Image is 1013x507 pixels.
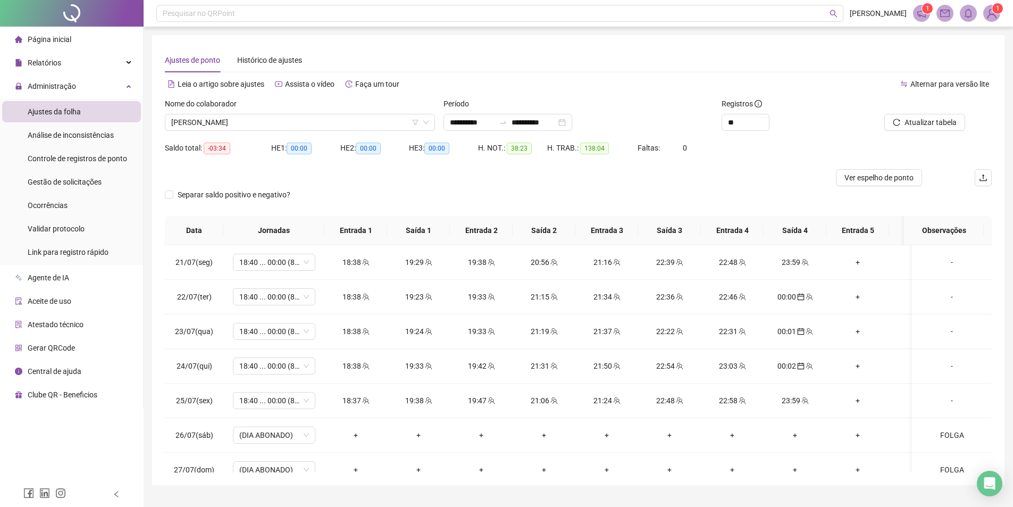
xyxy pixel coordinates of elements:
span: bell [964,9,973,18]
div: + [458,429,504,441]
div: + [458,464,504,476]
span: team [424,328,432,335]
span: swap [900,80,908,88]
span: left [113,491,120,498]
span: team [612,397,621,404]
span: 00:00 [356,143,381,154]
span: team [805,362,813,370]
span: team [675,362,683,370]
span: [PERSON_NAME] [850,7,907,19]
span: 1 [996,5,1000,12]
span: Controle de registros de ponto [28,154,127,163]
span: team [487,328,495,335]
span: team [738,293,746,301]
span: team [738,362,746,370]
button: Atualizar tabela [884,114,965,131]
span: team [675,259,683,266]
sup: Atualize o seu contato no menu Meus Dados [992,3,1003,14]
th: Saída 2 [513,216,575,245]
div: + [584,429,630,441]
div: + [835,395,881,406]
th: Saída 3 [638,216,701,245]
span: audit [15,297,22,305]
div: 22:46 [709,291,755,303]
div: + [835,256,881,268]
div: FOLGA [920,429,983,441]
span: team [805,293,813,301]
div: - [920,291,983,303]
span: team [675,328,683,335]
span: reload [893,119,900,126]
div: + [333,464,379,476]
span: Assista o vídeo [285,80,334,88]
div: + [835,464,881,476]
div: HE 3: [409,142,478,154]
span: 1 [926,5,930,12]
div: - [920,360,983,372]
span: file [15,59,22,67]
div: 00:00 [772,291,818,303]
div: 00:01 [772,326,818,337]
span: team [805,328,813,335]
div: H. NOT.: [478,142,547,154]
span: 18:40 ... 00:00 (8 HORAS) [239,393,309,409]
div: 18:37 [333,395,379,406]
div: 23:59 [772,256,818,268]
div: + [835,291,881,303]
span: Registros [722,98,762,110]
span: Ver espelho de ponto [844,172,914,184]
th: Saída 5 [889,216,952,245]
span: Ajustes da folha [28,107,81,116]
th: Entrada 5 [826,216,889,245]
span: -03:34 [204,143,230,154]
span: calendar [796,362,805,370]
div: 22:48 [647,395,692,406]
div: 22:48 [709,256,755,268]
th: Entrada 1 [324,216,387,245]
div: 19:24 [396,326,441,337]
span: team [424,362,432,370]
th: Entrada 2 [450,216,513,245]
span: 24/07(qui) [177,362,212,370]
th: Saída 1 [387,216,450,245]
span: Atestado técnico [28,320,83,329]
div: HE 1: [271,142,340,154]
div: + [521,464,567,476]
div: 18:38 [333,256,379,268]
span: 26/07(sáb) [175,431,213,439]
span: Faltas: [638,144,662,152]
span: Relatórios [28,59,61,67]
div: + [521,429,567,441]
div: + [835,429,881,441]
div: + [647,429,692,441]
span: mail [940,9,950,18]
span: team [487,259,495,266]
div: H. TRAB.: [547,142,638,154]
sup: 1 [922,3,933,14]
div: + [709,429,755,441]
span: qrcode [15,344,22,352]
span: team [361,362,370,370]
span: team [675,397,683,404]
span: 18:40 ... 00:00 (8 HORAS) [239,358,309,374]
span: team [549,328,558,335]
div: - [920,395,983,406]
span: history [345,80,353,88]
span: Administração [28,82,76,90]
div: 22:58 [709,395,755,406]
div: 19:23 [396,291,441,303]
div: 22:54 [647,360,692,372]
span: Ajustes de ponto [165,56,220,64]
span: team [612,362,621,370]
span: team [549,293,558,301]
span: home [15,36,22,43]
div: 21:24 [584,395,630,406]
span: Ocorrências [28,201,68,210]
th: Observações [904,216,984,245]
div: 19:47 [458,395,504,406]
span: team [549,362,558,370]
div: Saldo total: [165,142,271,154]
th: Entrada 3 [575,216,638,245]
span: file-text [168,80,175,88]
span: team [549,397,558,404]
